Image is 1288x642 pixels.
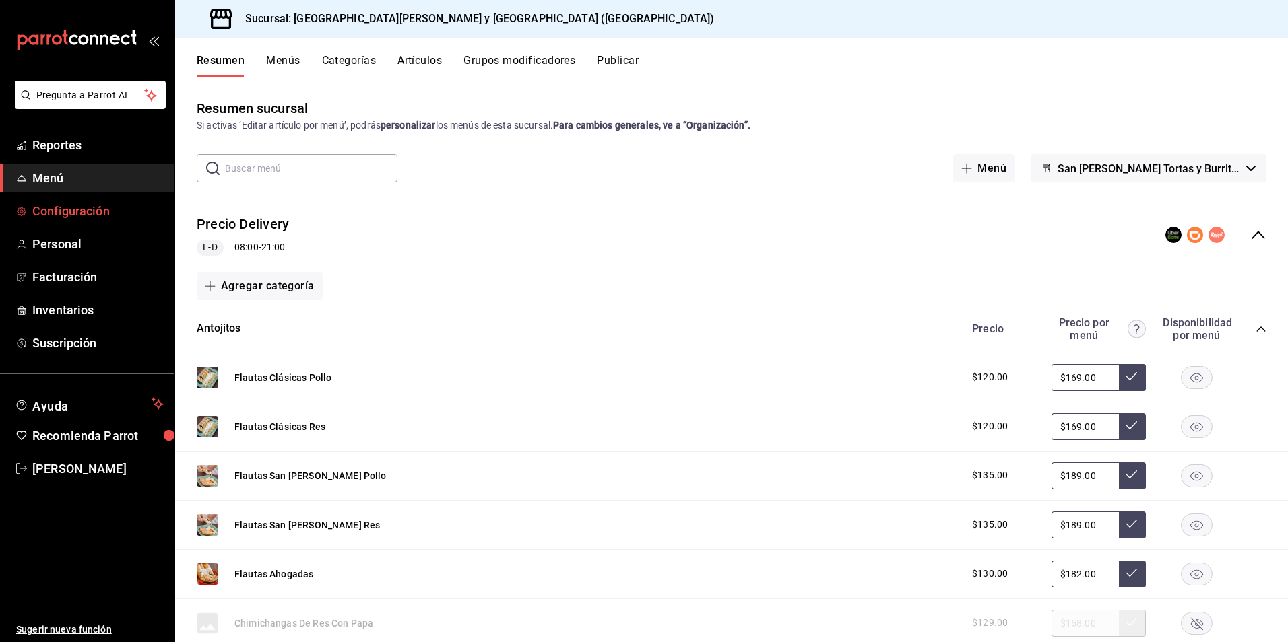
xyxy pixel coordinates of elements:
[197,54,245,77] button: Resumen
[1058,162,1241,175] span: San [PERSON_NAME] Tortas y Burritos - [GEOGRAPHIC_DATA]
[32,396,146,412] span: Ayuda
[234,420,325,433] button: Flautas Clásicas Res
[197,272,323,300] button: Agregar categoría
[397,54,442,77] button: Artículos
[15,81,166,109] button: Pregunta a Parrot AI
[36,88,145,102] span: Pregunta a Parrot AI
[32,460,164,478] span: [PERSON_NAME]
[32,169,164,187] span: Menú
[197,118,1266,133] div: Si activas ‘Editar artículo por menú’, podrás los menús de esta sucursal.
[197,98,308,118] div: Resumen sucursal
[197,215,289,234] button: Precio Delivery
[197,367,218,388] img: Preview
[148,35,159,46] button: open_drawer_menu
[9,98,166,112] a: Pregunta a Parrot AI
[32,427,164,445] span: Recomienda Parrot
[197,465,218,487] img: Preview
[1052,561,1119,587] input: Sin ajuste
[1052,413,1119,440] input: Sin ajuste
[972,468,1008,483] span: $135.00
[197,240,222,254] span: L-D
[322,54,377,77] button: Categorías
[197,240,289,256] div: 08:00 - 21:00
[32,202,164,220] span: Configuración
[32,268,164,286] span: Facturación
[234,567,313,581] button: Flautas Ahogadas
[197,563,218,585] img: Preview
[1256,324,1266,334] button: collapse-category-row
[32,136,164,154] span: Reportes
[16,622,164,637] span: Sugerir nueva función
[197,416,218,437] img: Preview
[197,514,218,536] img: Preview
[959,322,1045,335] div: Precio
[197,321,241,336] button: Antojitos
[197,54,1288,77] div: navigation tabs
[381,120,436,131] strong: personalizar
[1052,511,1119,538] input: Sin ajuste
[234,469,387,483] button: Flautas San [PERSON_NAME] Pollo
[1163,316,1230,342] div: Disponibilidad por menú
[1052,316,1146,342] div: Precio por menú
[234,371,331,384] button: Flautas Clásicas Pollo
[597,54,639,77] button: Publicar
[234,518,380,532] button: Flautas San [PERSON_NAME] Res
[32,301,164,319] span: Inventarios
[1052,462,1119,489] input: Sin ajuste
[972,419,1008,433] span: $120.00
[32,235,164,253] span: Personal
[1052,364,1119,391] input: Sin ajuste
[553,120,750,131] strong: Para cambios generales, ve a “Organización”.
[972,567,1008,581] span: $130.00
[972,370,1008,384] span: $120.00
[463,54,575,77] button: Grupos modificadores
[972,518,1008,532] span: $135.00
[225,155,397,182] input: Buscar menú
[1031,154,1266,182] button: San [PERSON_NAME] Tortas y Burritos - [GEOGRAPHIC_DATA]
[32,334,164,352] span: Suscripción
[266,54,300,77] button: Menús
[234,11,715,27] h3: Sucursal: [GEOGRAPHIC_DATA][PERSON_NAME] y [GEOGRAPHIC_DATA] ([GEOGRAPHIC_DATA])
[953,154,1015,182] button: Menú
[175,204,1288,266] div: collapse-menu-row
